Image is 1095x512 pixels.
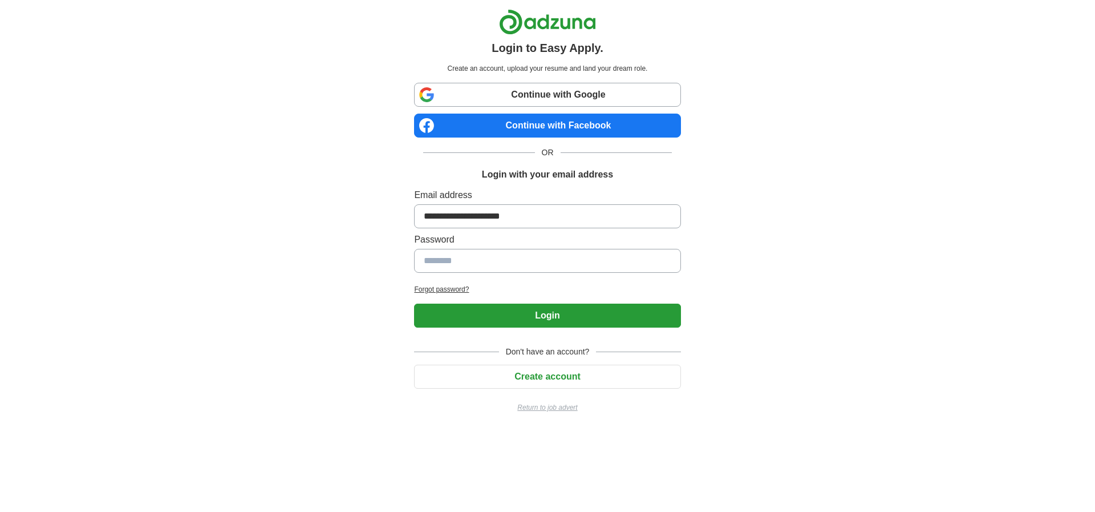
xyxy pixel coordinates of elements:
[414,233,680,247] label: Password
[492,39,603,57] h1: Login to Easy Apply.
[414,304,680,328] button: Login
[416,63,678,74] p: Create an account, upload your resume and land your dream role.
[499,9,596,35] img: Adzuna logo
[414,284,680,295] a: Forgot password?
[535,147,561,159] span: OR
[414,83,680,107] a: Continue with Google
[414,114,680,138] a: Continue with Facebook
[414,365,680,389] button: Create account
[482,168,613,182] h1: Login with your email address
[499,346,597,358] span: Don't have an account?
[414,372,680,381] a: Create account
[414,402,680,413] a: Return to job advert
[414,188,680,202] label: Email address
